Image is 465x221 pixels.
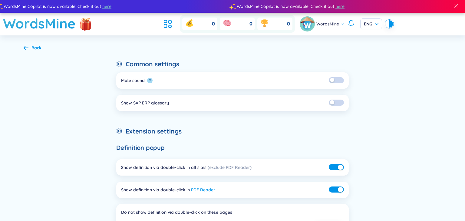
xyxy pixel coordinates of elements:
[300,16,315,31] img: avatar
[121,77,145,84] div: Mute sound
[116,143,349,152] h6: Definition popup
[287,21,290,27] span: 0
[116,61,123,67] span: setting
[31,45,41,51] div: Back
[212,21,215,27] span: 0
[116,126,349,136] h2: Extension settings
[116,59,349,69] h2: Common settings
[300,16,316,31] a: avatar
[121,209,344,216] div: Do not show definition via double-click on these pages
[3,13,76,34] a: WordsMine
[116,128,123,134] span: setting
[147,78,153,83] button: ?
[316,21,339,27] span: WordsMine
[249,21,252,27] span: 0
[80,15,92,33] img: flashSalesIcon.a7f4f837.png
[208,165,252,170] span: (exclude PDF Reader)
[335,3,345,10] span: here
[191,187,215,193] a: PDF Reader
[364,21,378,27] span: ENG
[24,46,41,51] a: Back
[121,100,169,106] div: Show SAP ERP glossary
[121,164,252,171] div: Show definition via double-click in all sites
[102,3,111,10] span: here
[121,186,215,193] div: Show definition via double-click in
